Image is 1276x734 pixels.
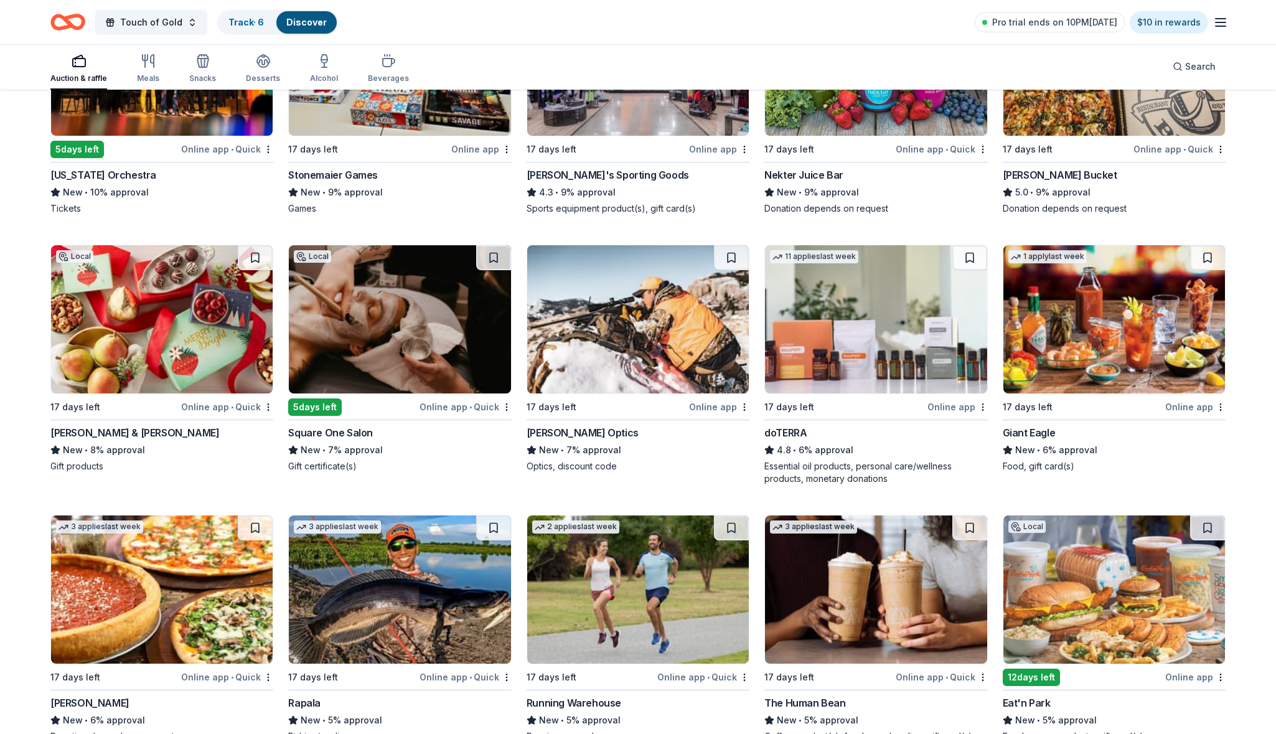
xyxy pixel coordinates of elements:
div: Online app [1165,669,1226,685]
div: 17 days left [764,142,814,157]
span: New [63,443,83,458]
a: Image for Giant Eagle1 applylast week17 days leftOnline appGiant EagleNew•6% approvalFood, gift c... [1003,245,1226,473]
div: Beverages [368,73,409,83]
span: • [945,144,948,154]
div: Online app [689,399,749,415]
a: Discover [286,17,327,27]
div: Giant Eagle [1003,425,1056,440]
img: Image for Running Warehouse [527,515,749,664]
div: 17 days left [527,670,576,685]
span: • [1183,144,1186,154]
button: Track· 6Discover [217,10,338,35]
img: Image for Giordano's [51,515,273,664]
div: 5% approval [1003,713,1226,728]
span: New [777,713,797,728]
button: Touch of Gold [95,10,207,35]
div: [PERSON_NAME] Optics [527,425,639,440]
div: Meals [137,73,159,83]
div: 17 days left [764,670,814,685]
div: Online app [451,141,512,157]
div: Sports equipment product(s), gift card(s) [527,202,749,215]
button: Auction & raffle [50,49,107,90]
div: 17 days left [527,142,576,157]
div: Rapala [288,695,321,710]
div: Essential oil products, personal care/wellness products, monetary donations [764,460,987,485]
div: 17 days left [50,670,100,685]
a: Image for doTERRA11 applieslast week17 days leftOnline appdoTERRA4.8•6% approvalEssential oil pro... [764,245,987,485]
span: New [539,713,559,728]
span: New [301,185,321,200]
img: Image for The Human Bean [765,515,987,664]
div: Online app Quick [181,669,273,685]
div: 6% approval [1003,443,1226,458]
img: Image for Harry & David [51,245,273,393]
div: 17 days left [50,400,100,415]
div: [PERSON_NAME] Bucket [1003,167,1117,182]
div: 6% approval [50,713,273,728]
span: • [231,672,233,682]
span: • [799,715,802,725]
span: New [63,185,83,200]
div: Games [288,202,511,215]
div: Online app Quick [1133,141,1226,157]
div: Donation depends on request [1003,202,1226,215]
div: 9% approval [288,185,511,200]
div: 6% approval [764,443,987,458]
div: Alcohol [310,73,338,83]
div: 9% approval [527,185,749,200]
span: New [777,185,797,200]
div: 5% approval [288,713,511,728]
div: [PERSON_NAME]'s Sporting Goods [527,167,689,182]
div: Online app Quick [896,669,988,685]
div: Square One Salon [288,425,373,440]
div: doTERRA [764,425,807,440]
div: Online app Quick [420,669,512,685]
div: 5 days left [288,398,342,416]
span: New [301,443,321,458]
span: Search [1185,59,1216,74]
a: Image for Square One SalonLocal5days leftOnline app•QuickSquare One SalonNew•7% approvalGift cert... [288,245,511,473]
div: 1 apply last week [1008,250,1087,263]
div: 17 days left [1003,142,1053,157]
img: Image for doTERRA [765,245,987,393]
div: Donation depends on request [764,202,987,215]
div: Stonemaier Games [288,167,378,182]
div: Gift certificate(s) [288,460,511,473]
span: • [561,445,564,455]
div: Online app [927,399,988,415]
div: 10% approval [50,185,273,200]
span: • [323,715,326,725]
span: • [945,672,948,682]
a: Image for Harry & DavidLocal17 days leftOnline app•Quick[PERSON_NAME] & [PERSON_NAME]New•8% appro... [50,245,273,473]
span: Pro trial ends on 10PM[DATE] [992,15,1117,30]
span: • [1037,715,1040,725]
button: Alcohol [310,49,338,90]
img: Image for Rapala [289,515,510,664]
div: Online app [1165,399,1226,415]
button: Beverages [368,49,409,90]
div: Gift products [50,460,273,473]
div: 7% approval [288,443,511,458]
div: 11 applies last week [770,250,858,263]
div: 3 applies last week [770,520,857,534]
div: 3 applies last week [56,520,143,534]
span: • [469,672,472,682]
span: 4.3 [539,185,553,200]
div: Online app Quick [896,141,988,157]
span: New [63,713,83,728]
div: 9% approval [1003,185,1226,200]
span: • [555,187,558,197]
div: Eat'n Park [1003,695,1051,710]
div: Online app [689,141,749,157]
div: The Human Bean [764,695,845,710]
div: Local [56,250,93,263]
span: • [85,445,88,455]
span: • [707,672,710,682]
img: Image for Burris Optics [527,245,749,393]
span: • [323,187,326,197]
div: 9% approval [764,185,987,200]
span: • [799,187,802,197]
a: Image for Burris Optics17 days leftOnline app[PERSON_NAME] OpticsNew•7% approvalOptics, discount ... [527,245,749,473]
div: 17 days left [1003,400,1053,415]
span: Touch of Gold [120,15,182,30]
